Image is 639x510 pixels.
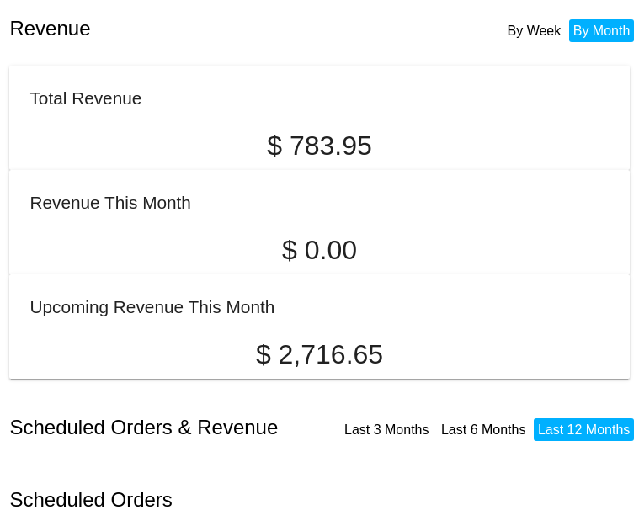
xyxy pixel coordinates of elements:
p: $ 2,716.65 [29,339,609,370]
li: By Month [569,19,635,42]
h2: Upcoming Revenue This Month [29,297,274,316]
h2: Revenue This Month [29,193,191,212]
a: Last 6 Months [441,422,526,437]
a: Last 3 Months [344,422,429,437]
p: $ 783.95 [29,130,609,162]
h2: Total Revenue [29,88,141,108]
li: By Week [503,19,566,42]
p: $ 0.00 [29,235,609,266]
a: Last 12 Months [538,422,630,437]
